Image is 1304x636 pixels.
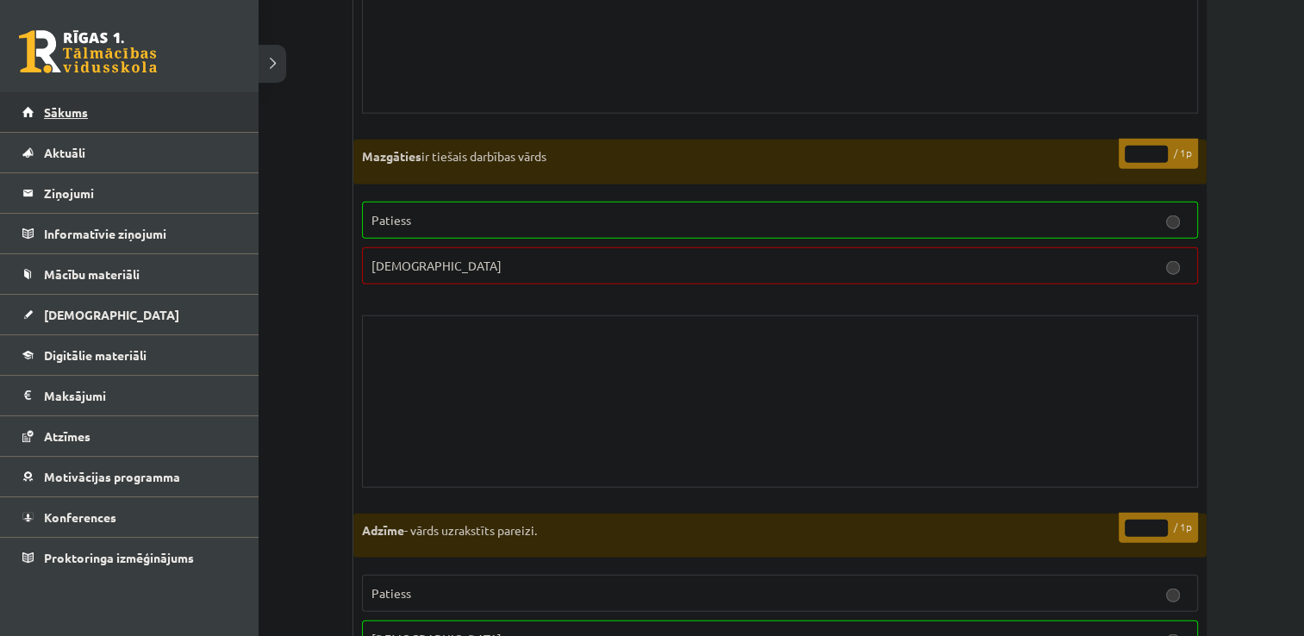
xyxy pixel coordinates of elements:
[1166,215,1180,229] input: Patiess
[1166,589,1180,602] input: Patiess
[22,376,237,415] a: Maksājumi
[44,173,237,213] legend: Ziņojumi
[22,457,237,496] a: Motivācijas programma
[22,295,237,334] a: [DEMOGRAPHIC_DATA]
[44,266,140,282] span: Mācību materiāli
[22,538,237,577] a: Proktoringa izmēģinājums
[22,173,237,213] a: Ziņojumi
[362,148,421,164] strong: Mazgāties
[362,522,1112,539] p: - vārds uzrakstīts pareizi.
[44,214,237,253] legend: Informatīvie ziņojumi
[1119,139,1198,169] p: / 1p
[22,335,237,375] a: Digitālie materiāli
[44,145,85,160] span: Aktuāli
[22,497,237,537] a: Konferences
[44,428,90,444] span: Atzīmes
[44,550,194,565] span: Proktoringa izmēģinājums
[44,104,88,120] span: Sākums
[44,376,237,415] legend: Maksājumi
[371,212,411,228] span: Patiess
[371,585,411,601] span: Patiess
[19,30,157,73] a: Rīgas 1. Tālmācības vidusskola
[44,307,179,322] span: [DEMOGRAPHIC_DATA]
[44,509,116,525] span: Konferences
[362,522,404,538] strong: Adzīme
[371,258,502,273] span: [DEMOGRAPHIC_DATA]
[362,148,1112,165] p: ir tiešais darbības vārds
[44,469,180,484] span: Motivācijas programma
[1119,513,1198,543] p: / 1p
[22,416,237,456] a: Atzīmes
[44,347,147,363] span: Digitālie materiāli
[22,214,237,253] a: Informatīvie ziņojumi
[22,92,237,132] a: Sākums
[22,254,237,294] a: Mācību materiāli
[1166,261,1180,275] input: [DEMOGRAPHIC_DATA]
[22,133,237,172] a: Aktuāli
